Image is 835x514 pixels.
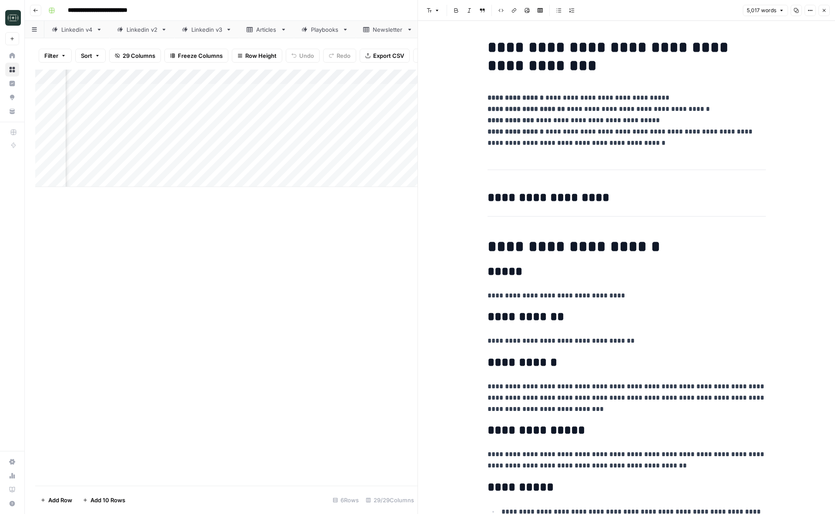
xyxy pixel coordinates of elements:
button: Add Row [35,493,77,507]
span: 5,017 words [747,7,776,14]
div: Linkedin v4 [61,25,93,34]
button: Add 10 Rows [77,493,130,507]
span: 29 Columns [123,51,155,60]
a: Articles [239,21,294,38]
span: Undo [299,51,314,60]
div: Newsletter [373,25,403,34]
a: Newsletter [356,21,420,38]
button: Workspace: Catalyst [5,7,19,29]
span: Redo [337,51,351,60]
a: Home [5,49,19,63]
div: Linkedin v2 [127,25,157,34]
button: 29 Columns [109,49,161,63]
a: Usage [5,469,19,483]
a: Browse [5,63,19,77]
a: Playbooks [294,21,356,38]
div: 29/29 Columns [362,493,417,507]
span: Filter [44,51,58,60]
button: Undo [286,49,320,63]
a: Your Data [5,104,19,118]
div: 6 Rows [329,493,362,507]
div: Linkedin v3 [191,25,222,34]
a: Linkedin v2 [110,21,174,38]
a: Insights [5,77,19,90]
button: Help + Support [5,497,19,511]
img: Catalyst Logo [5,10,21,26]
a: Linkedin v4 [44,21,110,38]
button: Freeze Columns [164,49,228,63]
a: Opportunities [5,90,19,104]
span: Freeze Columns [178,51,223,60]
a: Settings [5,455,19,469]
span: Add Row [48,496,72,504]
button: Filter [39,49,72,63]
div: Playbooks [311,25,339,34]
div: Articles [256,25,277,34]
span: Row Height [245,51,277,60]
button: 5,017 words [743,5,788,16]
span: Add 10 Rows [90,496,125,504]
button: Export CSV [360,49,410,63]
a: Linkedin v3 [174,21,239,38]
a: Learning Hub [5,483,19,497]
button: Redo [323,49,356,63]
button: Sort [75,49,106,63]
span: Export CSV [373,51,404,60]
button: Row Height [232,49,282,63]
span: Sort [81,51,92,60]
